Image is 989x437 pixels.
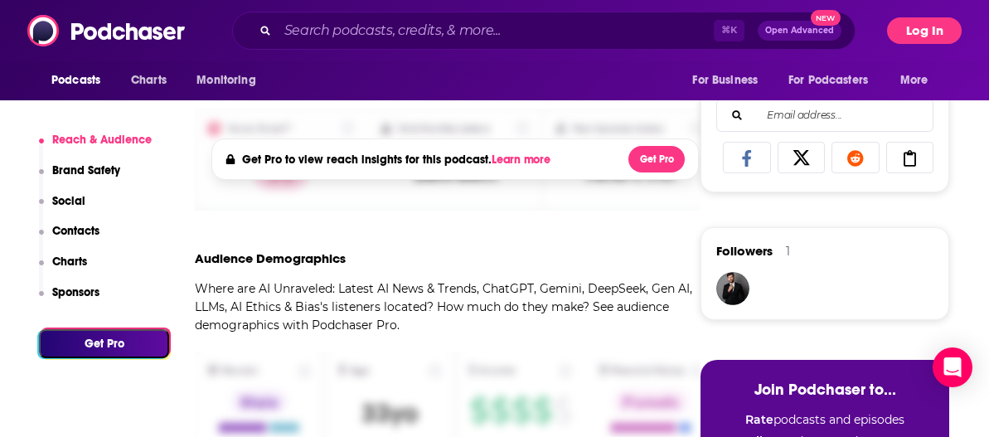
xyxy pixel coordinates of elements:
[933,347,972,387] div: Open Intercom Messenger
[39,163,120,194] button: Brand Safety
[716,243,773,259] span: Followers
[681,65,778,96] button: open menu
[39,255,87,285] button: Charts
[120,65,177,96] a: Charts
[778,65,892,96] button: open menu
[39,133,152,163] button: Reach & Audience
[39,194,85,225] button: Social
[788,69,868,92] span: For Podcasters
[232,12,856,50] div: Search podcasts, credits, & more...
[717,412,933,427] li: podcasts and episodes
[831,142,880,173] a: Share on Reddit
[716,99,933,132] div: Search followers
[886,142,934,173] a: Copy Link
[52,255,87,269] p: Charts
[196,69,255,92] span: Monitoring
[723,142,771,173] a: Share on Facebook
[900,69,928,92] span: More
[52,133,152,147] p: Reach & Audience
[717,380,933,399] h3: Join Podchaser to...
[27,15,187,46] img: Podchaser - Follow, Share and Rate Podcasts
[730,100,919,131] input: Email address...
[278,17,714,44] input: Search podcasts, credits, & more...
[39,285,99,316] button: Sponsors
[185,65,277,96] button: open menu
[889,65,949,96] button: open menu
[887,17,962,44] button: Log In
[778,142,826,173] a: Share on X/Twitter
[51,69,100,92] span: Podcasts
[40,65,122,96] button: open menu
[716,272,749,305] img: JohirMia
[39,329,169,358] button: Get Pro
[52,163,120,177] p: Brand Safety
[52,285,99,299] p: Sponsors
[628,146,685,172] button: Get Pro
[52,224,99,238] p: Contacts
[492,153,555,167] button: Learn more
[131,69,167,92] span: Charts
[242,153,555,167] h4: Get Pro to view reach insights for this podcast.
[195,279,716,334] p: Where are AI Unraveled: Latest AI News & Trends, ChatGPT, Gemini, DeepSeek, Gen AI, LLMs, AI Ethi...
[745,412,773,427] strong: Rate
[765,27,834,35] span: Open Advanced
[811,10,841,26] span: New
[692,69,758,92] span: For Business
[714,20,744,41] span: ⌘ K
[758,21,841,41] button: Open AdvancedNew
[195,250,346,266] h3: Audience Demographics
[786,244,790,259] div: 1
[52,194,85,208] p: Social
[39,224,99,255] button: Contacts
